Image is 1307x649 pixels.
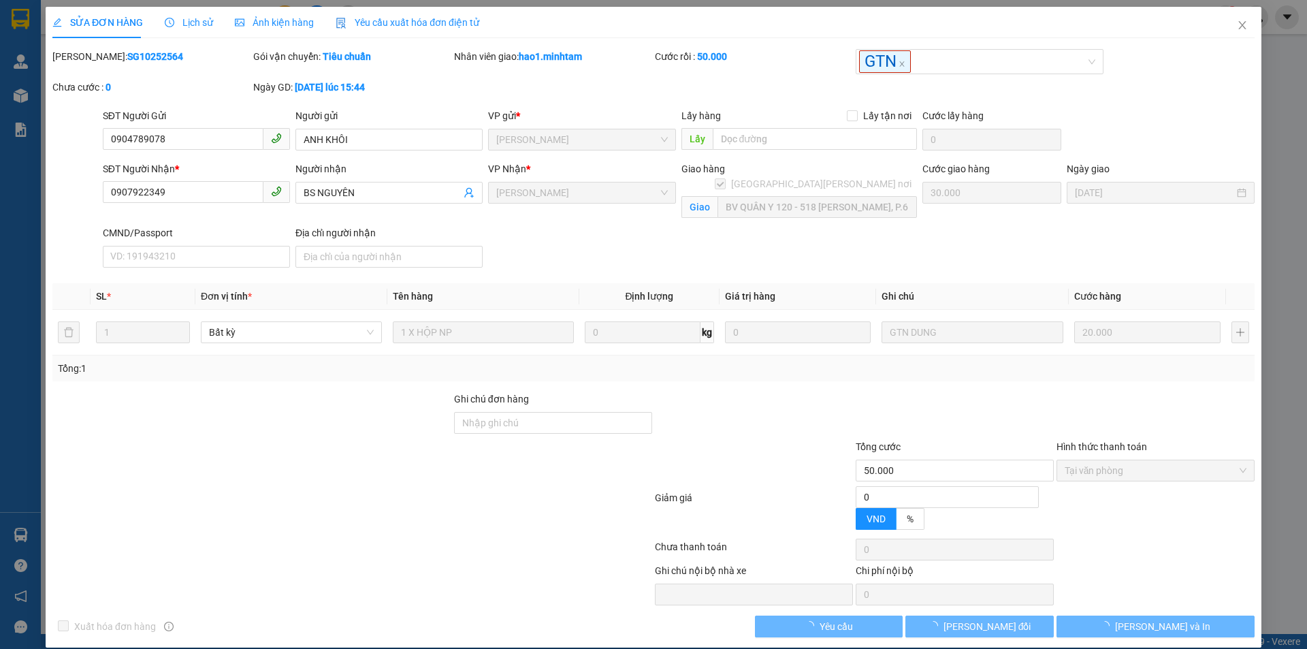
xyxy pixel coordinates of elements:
span: Yêu cầu xuất hóa đơn điện tử [336,17,479,28]
span: Lấy [681,128,713,150]
span: [GEOGRAPHIC_DATA][PERSON_NAME] nơi [726,176,917,191]
b: 0 [106,82,111,93]
button: [PERSON_NAME] và In [1056,616,1255,637]
b: hao1.minhtam [519,51,582,62]
span: Giá trị hàng [725,291,775,302]
b: Tiêu chuẩn [323,51,371,62]
span: close [899,61,905,67]
span: % [907,513,914,524]
input: Địa chỉ của người nhận [295,246,483,268]
span: 0907922349 [109,85,163,95]
span: SỬA ĐƠN HÀNG [52,17,143,28]
span: Lấy hàng [681,110,721,121]
div: VP gửi [489,108,676,123]
div: Tổng: 1 [58,361,504,376]
div: Ngày GD: [253,80,451,95]
div: Ghi chú nội bộ nhà xe [655,563,853,584]
div: [PERSON_NAME]: [52,49,251,64]
span: phone [271,133,282,144]
span: ANH KHÔI- [28,61,127,71]
span: Tên hàng: [4,99,112,109]
div: Người nhận [295,161,483,176]
b: [DATE] lúc 15:44 [295,82,365,93]
span: user-add [464,187,475,198]
span: [PERSON_NAME] đổi [943,619,1031,634]
span: N.gửi: [4,61,127,71]
img: icon [336,18,346,29]
span: Ngày/ giờ gửi: [4,73,59,83]
span: Tổng cước [856,441,901,452]
span: loading [1100,621,1115,631]
input: 0 [1074,321,1221,343]
label: Cước lấy hàng [922,110,984,121]
span: phone [271,186,282,197]
span: [PERSON_NAME] [59,7,114,16]
th: Ghi chú [877,283,1069,310]
span: Hồ Chí Minh [497,129,668,150]
span: VP Nhận [489,163,527,174]
span: 07:56- [4,6,114,16]
span: 0904789078 [72,61,127,71]
div: Địa chỉ người nhận [295,225,483,240]
span: SG10252856 [80,31,157,46]
div: Chi phí nội bộ [856,563,1054,584]
span: 16:28:14 [DATE] [61,73,129,83]
button: delete [58,321,80,343]
span: Tiền Giang [497,183,668,203]
input: Ngày giao [1075,185,1233,200]
span: Ảnh kiện hàng [235,17,314,28]
span: Cước hàng [1074,291,1121,302]
input: Giao tận nơi [717,196,917,218]
span: Tại văn phòng [1065,460,1246,481]
button: Yêu cầu [756,616,903,637]
div: Chưa thanh toán [653,539,854,563]
input: Cước giao hàng [922,182,1061,204]
strong: MĐH: [48,31,156,46]
div: SĐT Người Gửi [103,108,290,123]
strong: PHIẾU TRẢ HÀNG [66,18,138,29]
span: kg [700,321,714,343]
span: edit [52,18,62,27]
div: SĐT Người Nhận [103,161,290,176]
span: GTN [859,50,911,73]
input: Ghi chú đơn hàng [454,412,652,434]
div: Giảm giá [653,490,854,536]
div: Gói vận chuyển: [253,49,451,64]
span: SL [96,291,107,302]
span: Bất kỳ [209,322,374,343]
input: Dọc đường [713,128,917,150]
button: Close [1223,7,1261,45]
span: Lấy tận nơi [858,108,917,123]
input: Cước lấy hàng [922,129,1061,151]
span: info-circle [164,622,174,631]
span: loading [805,621,820,631]
label: Hình thức thanh toán [1056,441,1147,452]
span: [DATE]- [28,6,114,16]
span: VND [867,513,886,524]
button: [PERSON_NAME] đổi [906,616,1054,637]
span: [PERSON_NAME]- [35,85,109,95]
div: Nhân viên giao: [454,49,652,64]
button: plus [1231,321,1249,343]
span: loading [929,621,943,631]
span: Yêu cầu [820,619,854,634]
span: Giao hàng [681,163,725,174]
input: VD: Bàn, Ghế [393,321,574,343]
label: Ghi chú đơn hàng [454,394,529,405]
span: Đơn vị tính [201,291,252,302]
b: 50.000 [697,51,727,62]
span: [PERSON_NAME] và In [1115,619,1210,634]
span: Tên hàng [393,291,433,302]
span: N.nhận: [4,85,163,95]
span: 1 X HỘP NP [42,95,112,110]
input: Ghi Chú [882,321,1063,343]
label: Ngày giao [1067,163,1110,174]
span: picture [235,18,244,27]
div: Người gửi [295,108,483,123]
span: Xuất hóa đơn hàng [69,619,161,634]
input: 0 [725,321,871,343]
div: CMND/Passport [103,225,290,240]
span: close [1237,20,1248,31]
label: Cước giao hàng [922,163,990,174]
span: Giao [681,196,717,218]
